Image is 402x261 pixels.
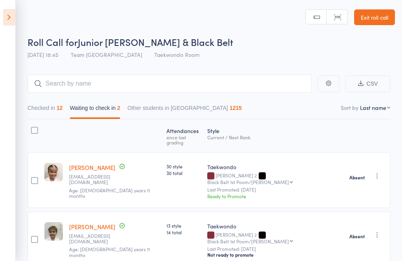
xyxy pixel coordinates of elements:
div: since last grading [166,135,201,145]
a: [PERSON_NAME] [69,163,115,172]
span: 30 total [166,170,201,176]
span: [DATE] 18:45 [27,51,58,58]
small: Last Promoted: [DATE] [207,187,343,192]
div: 12 [57,105,63,111]
small: jarrodfelmingham@yahoo.com.au [69,174,120,185]
input: Search by name [27,75,312,93]
label: Sort by [341,104,358,111]
div: Taekwondo [207,163,343,171]
span: Age: [DEMOGRAPHIC_DATA] years 11 months [69,246,150,258]
span: Junior [PERSON_NAME] & Black Belt [78,35,233,48]
img: image1584508574.png [44,222,63,241]
strong: Absent [349,233,365,239]
div: Black Belt 1st Poom/[PERSON_NAME] [207,239,289,244]
div: 2 [117,105,121,111]
div: Current / Next Rank [207,135,343,140]
a: Exit roll call [354,9,395,25]
button: Other students in [GEOGRAPHIC_DATA]1215 [127,101,241,119]
span: Roll Call for [27,35,78,48]
button: Waiting to check in2 [70,101,121,119]
div: Style [204,123,346,149]
span: Team [GEOGRAPHIC_DATA] [71,51,142,58]
span: Taekwondo Room [154,51,199,58]
div: Taekwondo [207,222,343,230]
button: Checked in12 [27,101,63,119]
span: 30 style [166,163,201,170]
div: 1215 [230,105,242,111]
small: Last Promoted: [DATE] [207,246,343,252]
small: Hello@pinkteapot.com.au [69,233,120,245]
div: [PERSON_NAME] 2 [207,173,343,184]
strong: Absent [349,174,365,181]
span: 14 total [166,229,201,235]
div: Not ready to promote [207,252,343,258]
span: Age: [DEMOGRAPHIC_DATA] years 11 months [69,187,150,199]
div: Ready to Promote [207,193,343,199]
span: 13 style [166,222,201,229]
button: CSV [345,75,390,92]
div: [PERSON_NAME] 2 [207,232,343,244]
img: image1572649819.png [44,163,63,181]
div: Black Belt 1st Poom/[PERSON_NAME] [207,179,289,184]
a: [PERSON_NAME] [69,223,115,231]
div: Last name [360,104,386,111]
div: Atten­dances [163,123,204,149]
